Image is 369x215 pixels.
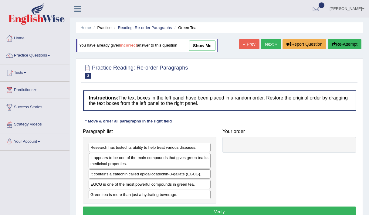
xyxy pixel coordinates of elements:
[283,39,326,49] button: Report Question
[83,118,174,124] div: * Move & order all paragraphs in the right field
[89,169,211,179] div: It contains a catechin called epigallocatechin-3-gallate (EGCG).
[89,190,211,199] div: Green tea is more than just a hydrating beverage.
[319,2,325,8] span: 0
[261,39,281,49] a: Next »
[189,41,215,51] a: show me
[173,25,197,31] li: Green Tea
[89,95,118,100] b: Instructions:
[328,39,361,49] button: Re-Attempt
[92,25,111,31] li: Practice
[0,82,69,97] a: Predictions
[80,25,91,30] a: Home
[222,129,356,134] h4: Your order
[0,47,69,62] a: Practice Questions
[0,30,69,45] a: Home
[120,43,137,48] b: incorrect
[89,153,211,168] div: It appears to be one of the main compounds that gives green tea its medicinal properties.
[83,64,188,79] h2: Practice Reading: Re-order Paragraphs
[0,133,69,148] a: Your Account
[239,39,259,49] a: « Prev
[0,116,69,131] a: Strategy Videos
[0,99,69,114] a: Success Stories
[0,64,69,80] a: Tests
[89,180,211,189] div: EGCG is one of the most powerful compounds in green tea.
[83,90,356,111] h4: The text boxes in the left panel have been placed in a random order. Restore the original order b...
[118,25,172,30] a: Reading: Re-order Paragraphs
[89,143,211,152] div: Research has tested its ability to help treat various diseases.
[85,73,91,79] span: 3
[83,129,216,134] h4: Paragraph list
[76,39,218,52] div: You have already given answer to this question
